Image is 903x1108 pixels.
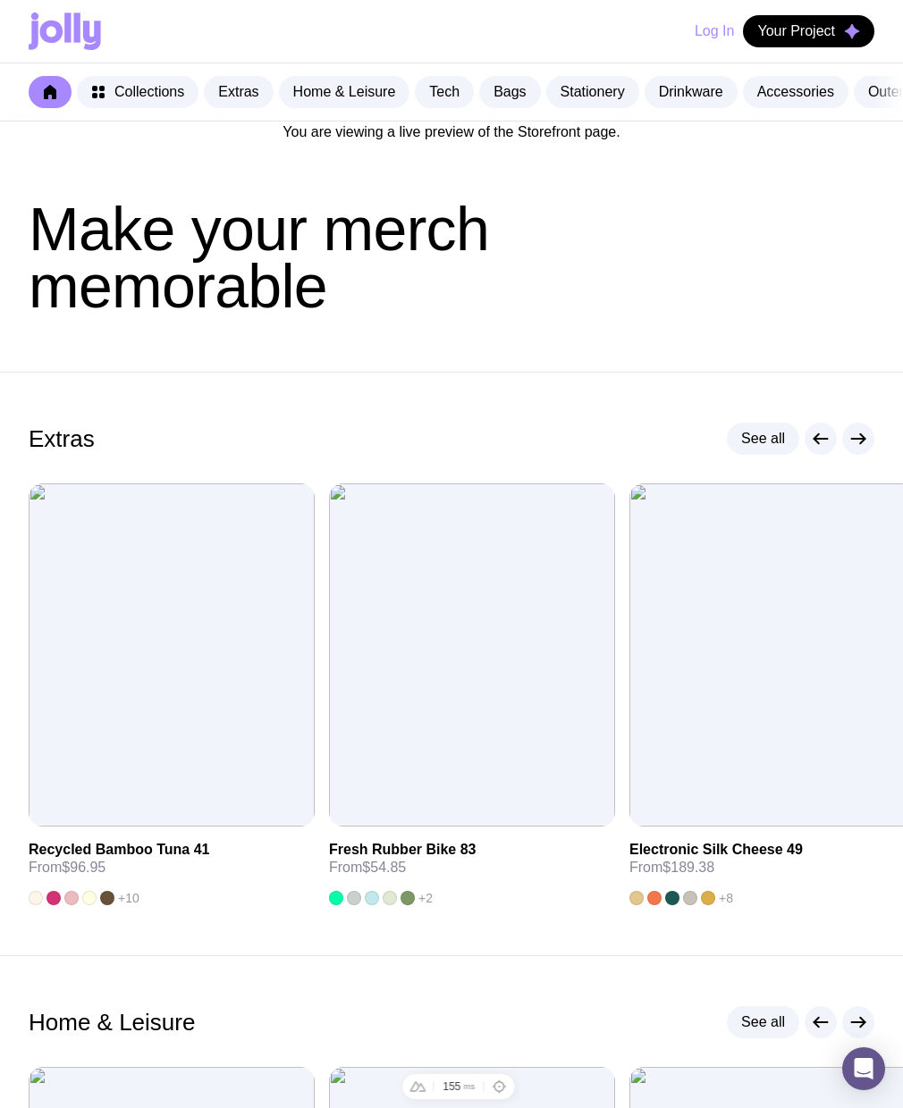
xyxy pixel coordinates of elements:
[415,76,474,108] a: Tech
[77,76,198,108] a: Collections
[546,76,639,108] a: Stationery
[114,83,184,101] span: Collections
[329,841,477,859] h3: Fresh Rubber Bike 83
[629,841,803,859] h3: Electronic Silk Cheese 49
[29,859,105,877] span: From
[842,1047,885,1090] div: Open Intercom Messenger
[29,195,489,320] span: Make your merch memorable
[279,76,410,108] a: Home & Leisure
[695,15,734,47] button: Log In
[727,423,799,455] a: See all
[29,1009,195,1036] h2: Home & Leisure
[329,827,615,905] a: Fresh Rubber Bike 83From$54.85+2
[479,76,540,108] a: Bags
[418,891,433,905] span: +2
[204,76,273,108] a: Extras
[645,76,738,108] a: Drinkware
[757,22,835,40] span: Your Project
[62,860,105,875] span: $96.95
[329,859,406,877] span: From
[662,860,714,875] span: $189.38
[719,891,733,905] span: +8
[118,891,139,905] span: +10
[29,841,209,859] h3: Recycled Bamboo Tuna 41
[29,827,315,905] a: Recycled Bamboo Tuna 41From$96.95+10
[743,15,874,47] button: Your Project
[29,425,95,452] h2: Extras
[629,859,714,877] span: From
[743,76,848,108] a: Accessories
[727,1006,799,1038] a: See all
[362,860,406,875] span: $54.85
